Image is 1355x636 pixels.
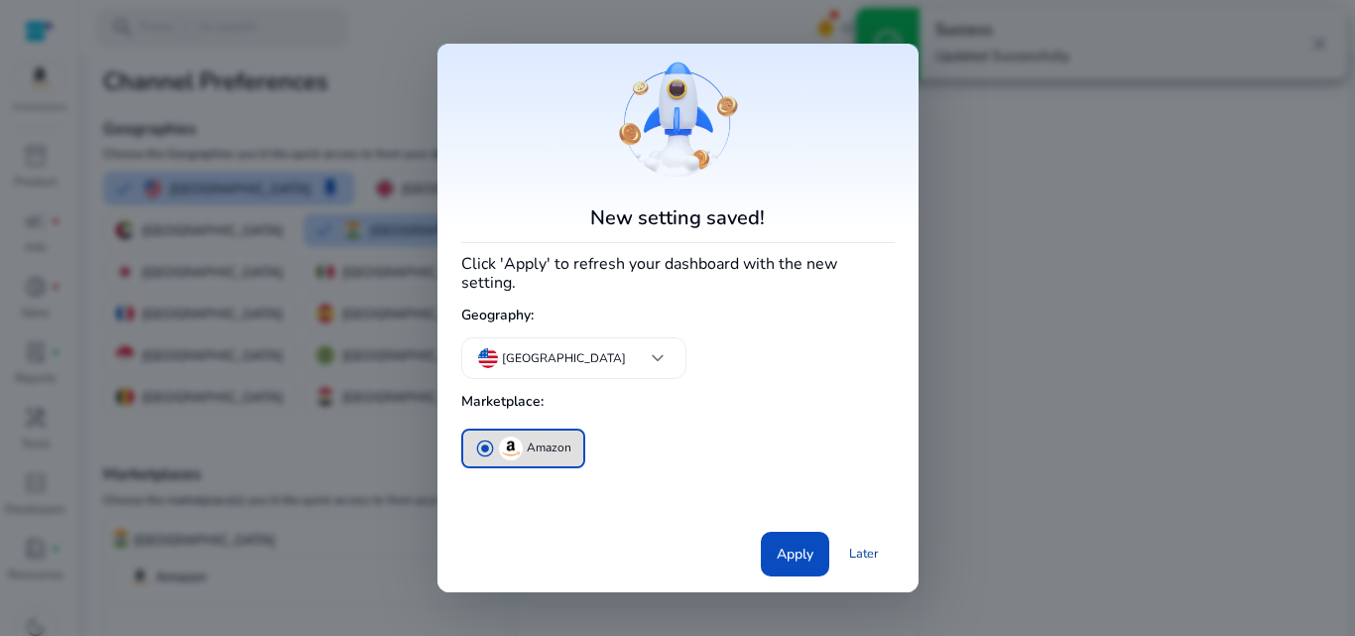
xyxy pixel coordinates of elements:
[461,251,895,293] h4: Click 'Apply' to refresh your dashboard with the new setting.
[478,348,498,368] img: us.svg
[475,439,495,458] span: radio_button_checked
[461,300,895,332] h5: Geography:
[761,532,829,576] button: Apply
[527,438,571,458] p: Amazon
[646,346,670,370] span: keyboard_arrow_down
[502,349,626,367] p: [GEOGRAPHIC_DATA]
[833,536,895,572] a: Later
[499,437,523,460] img: amazon.svg
[461,386,895,419] h5: Marketplace:
[777,544,813,565] span: Apply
